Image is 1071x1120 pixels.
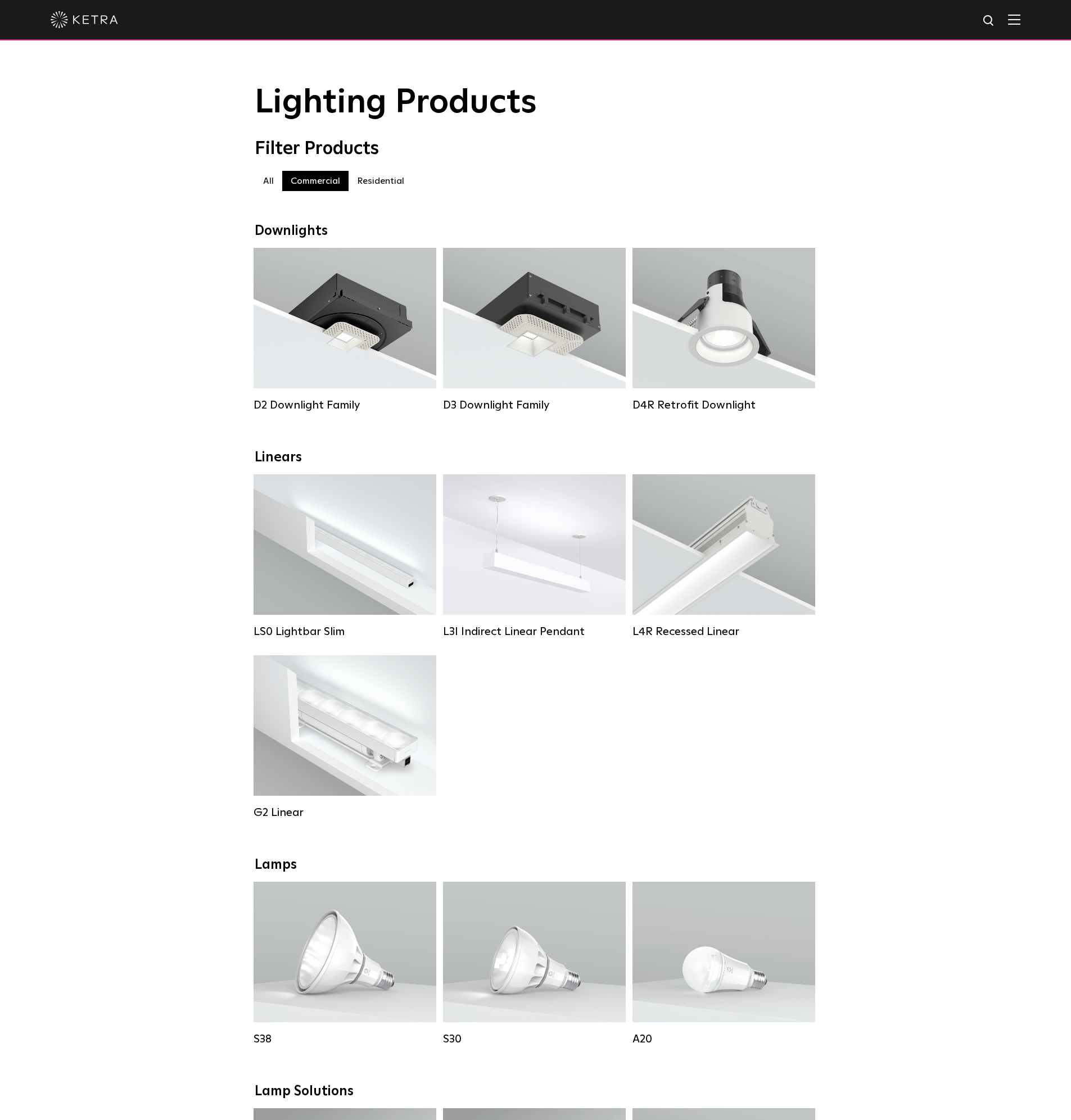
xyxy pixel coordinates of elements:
a: L3I Indirect Linear Pendant Lumen Output:400 / 600 / 800 / 1000Housing Colors:White / BlackContro... [443,474,626,638]
a: G2 Linear Lumen Output:400 / 700 / 1000Colors:WhiteBeam Angles:Flood / [GEOGRAPHIC_DATA] / Narrow... [254,655,436,819]
a: S38 Lumen Output:1100Colors:White / BlackBase Type:E26 Edison Base / GU24Beam Angles:10° / 25° / ... [254,882,436,1046]
div: L3I Indirect Linear Pendant [443,625,626,638]
div: S30 [443,1032,626,1046]
div: Filter Products [255,138,817,160]
a: D2 Downlight Family Lumen Output:1200Colors:White / Black / Gloss Black / Silver / Bronze / Silve... [254,248,436,412]
div: S38 [254,1032,436,1046]
div: G2 Linear [254,806,436,819]
div: D2 Downlight Family [254,398,436,412]
a: D4R Retrofit Downlight Lumen Output:800Colors:White / BlackBeam Angles:15° / 25° / 40° / 60°Watta... [632,248,815,412]
img: search icon [982,14,996,28]
div: LS0 Lightbar Slim [254,625,436,638]
div: Linears [255,450,817,466]
div: L4R Recessed Linear [632,625,815,638]
a: D3 Downlight Family Lumen Output:700 / 900 / 1100Colors:White / Black / Silver / Bronze / Paintab... [443,248,626,412]
a: LS0 Lightbar Slim Lumen Output:200 / 350Colors:White / BlackControl:X96 Controller [254,474,436,638]
label: All [255,171,282,191]
img: Hamburger%20Nav.svg [1008,14,1020,25]
div: A20 [632,1032,815,1046]
label: Residential [349,171,413,191]
div: D3 Downlight Family [443,398,626,412]
div: Downlights [255,223,817,239]
a: S30 Lumen Output:1100Colors:White / BlackBase Type:E26 Edison Base / GU24Beam Angles:15° / 25° / ... [443,882,626,1046]
div: D4R Retrofit Downlight [632,398,815,412]
div: Lamps [255,857,817,873]
a: L4R Recessed Linear Lumen Output:400 / 600 / 800 / 1000Colors:White / BlackControl:Lutron Clear C... [632,474,815,638]
div: Lamp Solutions [255,1083,817,1100]
a: A20 Lumen Output:600 / 800Colors:White / BlackBase Type:E26 Edison Base / GU24Beam Angles:Omni-Di... [632,882,815,1046]
img: ketra-logo-2019-white [51,11,118,28]
span: Lighting Products [255,86,537,120]
label: Commercial [282,171,349,191]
